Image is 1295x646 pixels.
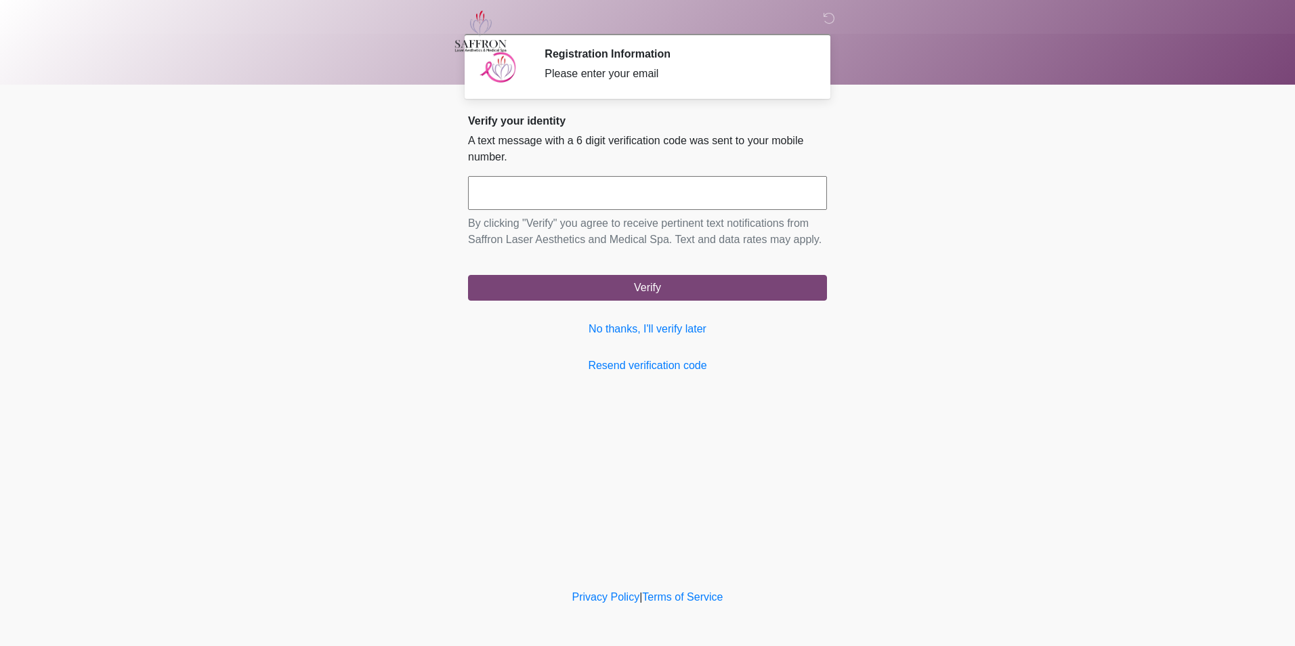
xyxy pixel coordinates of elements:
[478,47,519,88] img: Agent Avatar
[639,591,642,603] a: |
[545,66,807,82] div: Please enter your email
[572,591,640,603] a: Privacy Policy
[468,114,827,127] h2: Verify your identity
[468,358,827,374] a: Resend verification code
[468,275,827,301] button: Verify
[642,591,723,603] a: Terms of Service
[468,133,827,165] p: A text message with a 6 digit verification code was sent to your mobile number.
[468,215,827,248] p: By clicking "Verify" you agree to receive pertinent text notifications from Saffron Laser Aesthet...
[454,10,507,52] img: Saffron Laser Aesthetics and Medical Spa Logo
[468,321,827,337] a: No thanks, I'll verify later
